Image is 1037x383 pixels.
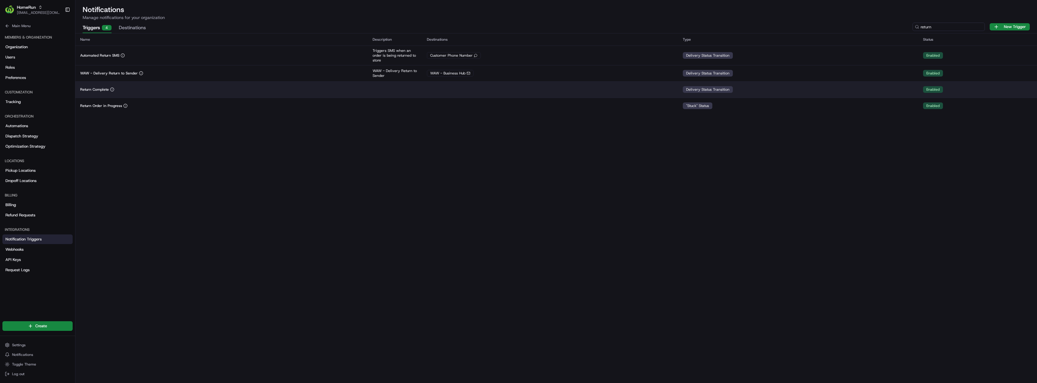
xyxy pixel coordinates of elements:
button: Triggers [83,23,112,33]
span: Request Logs [5,267,30,273]
button: Notifications [2,350,73,359]
div: Customization [2,87,73,97]
span: Organization [5,44,28,50]
button: Create [2,321,73,331]
p: Automated Return SMS [80,53,119,58]
span: Notification Triggers [5,237,42,242]
span: Refund Requests [5,212,35,218]
div: Enabled [923,86,943,93]
a: Pickup Locations [2,166,73,175]
span: Users [5,55,15,60]
a: Optimization Strategy [2,142,73,151]
button: Toggle Theme [2,360,73,369]
a: Tracking [2,97,73,107]
div: Enabled [923,52,943,59]
a: Users [2,52,73,62]
a: Automations [2,121,73,131]
div: Customer Phone Number [427,52,481,59]
p: WAW - Delivery Return to Sender [373,68,417,78]
p: Return Complete [80,87,109,92]
div: Members & Organization [2,33,73,42]
div: "Stuck" Status [683,102,712,109]
a: Notification Triggers [2,234,73,244]
span: Pickup Locations [5,168,36,173]
span: Dispatch Strategy [5,133,38,139]
div: Description [373,37,417,42]
div: Enabled [923,70,943,77]
div: WAW - Business Hub [427,70,474,77]
span: Dropoff Locations [5,178,36,184]
span: Automations [5,123,28,129]
a: Billing [2,200,73,210]
a: Organization [2,42,73,52]
p: Manage notifications for your organization [83,14,1030,20]
span: Create [35,323,47,329]
a: Refund Requests [2,210,73,220]
div: Billing [2,190,73,200]
a: Dropoff Locations [2,176,73,186]
p: WAW - Delivery Return to Sender [80,71,138,76]
span: Notifications [12,352,33,357]
span: Log out [12,372,24,376]
div: Type [683,37,913,42]
span: Roles [5,65,15,70]
button: Log out [2,370,73,378]
input: Type to search [912,23,985,31]
a: Roles [2,63,73,72]
div: Delivery Status Transition [683,86,733,93]
p: Return Order in Progress [80,103,122,108]
button: HomeRun [17,4,36,10]
div: Locations [2,156,73,166]
span: Settings [12,343,26,347]
a: Preferences [2,73,73,83]
div: Name [80,37,363,42]
a: Dispatch Strategy [2,131,73,141]
span: Webhooks [5,247,24,252]
p: Triggers SMS when an order is being returned to store [373,48,417,63]
span: Preferences [5,75,26,80]
div: Delivery Status Transition [683,52,733,59]
div: Status [923,37,1032,42]
a: API Keys [2,255,73,265]
span: Tracking [5,99,21,105]
span: Optimization Strategy [5,144,46,149]
button: New Trigger [990,23,1030,30]
button: Main Menu [2,22,73,30]
button: HomeRunHomeRun[EMAIL_ADDRESS][DOMAIN_NAME] [2,2,62,17]
h1: Notifications [83,5,1030,14]
span: API Keys [5,257,21,262]
span: Toggle Theme [12,362,36,367]
div: Destinations [427,37,673,42]
div: Delivery Status Transition [683,70,733,77]
span: Main Menu [12,24,30,28]
div: Integrations [2,225,73,234]
a: Webhooks [2,245,73,254]
button: [EMAIL_ADDRESS][DOMAIN_NAME] [17,10,60,15]
div: Orchestration [2,111,73,121]
img: HomeRun [5,5,14,14]
a: Request Logs [2,265,73,275]
button: Destinations [119,23,146,33]
div: Enabled [923,102,943,109]
div: 4 [102,25,112,30]
span: Billing [5,202,16,208]
button: Settings [2,341,73,349]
